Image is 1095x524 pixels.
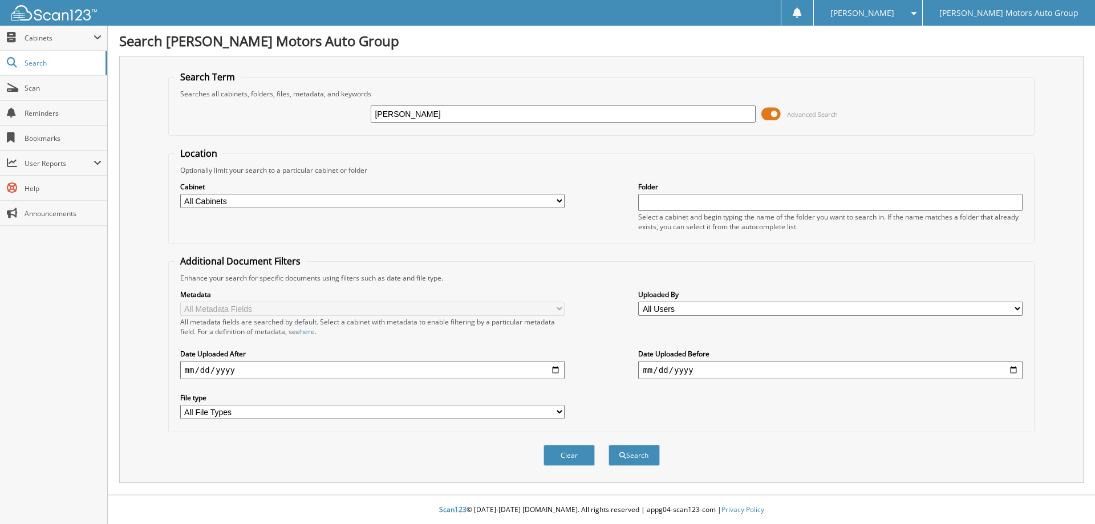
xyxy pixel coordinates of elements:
div: All metadata fields are searched by default. Select a cabinet with metadata to enable filtering b... [180,317,565,336]
span: Scan [25,83,102,93]
label: File type [180,393,565,403]
div: Optionally limit your search to a particular cabinet or folder [175,165,1029,175]
img: scan123-logo-white.svg [11,5,97,21]
span: Bookmarks [25,133,102,143]
legend: Additional Document Filters [175,255,306,267]
span: Cabinets [25,33,94,43]
label: Uploaded By [638,290,1023,299]
label: Metadata [180,290,565,299]
span: [PERSON_NAME] [830,10,894,17]
span: User Reports [25,159,94,168]
button: Search [609,445,660,466]
div: Enhance your search for specific documents using filters such as date and file type. [175,273,1029,283]
input: end [638,361,1023,379]
span: Announcements [25,209,102,218]
span: Search [25,58,100,68]
legend: Search Term [175,71,241,83]
span: Reminders [25,108,102,118]
button: Clear [544,445,595,466]
div: Searches all cabinets, folders, files, metadata, and keywords [175,89,1029,99]
label: Date Uploaded Before [638,349,1023,359]
span: Scan123 [439,505,467,514]
div: © [DATE]-[DATE] [DOMAIN_NAME]. All rights reserved | appg04-scan123-com | [108,496,1095,524]
span: Help [25,184,102,193]
h1: Search [PERSON_NAME] Motors Auto Group [119,31,1084,50]
span: [PERSON_NAME] Motors Auto Group [939,10,1078,17]
label: Cabinet [180,182,565,192]
iframe: Chat Widget [1038,469,1095,524]
a: here [300,327,315,336]
div: Select a cabinet and begin typing the name of the folder you want to search in. If the name match... [638,212,1023,231]
a: Privacy Policy [721,505,764,514]
label: Date Uploaded After [180,349,565,359]
legend: Location [175,147,223,160]
span: Advanced Search [787,110,838,119]
label: Folder [638,182,1023,192]
input: start [180,361,565,379]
